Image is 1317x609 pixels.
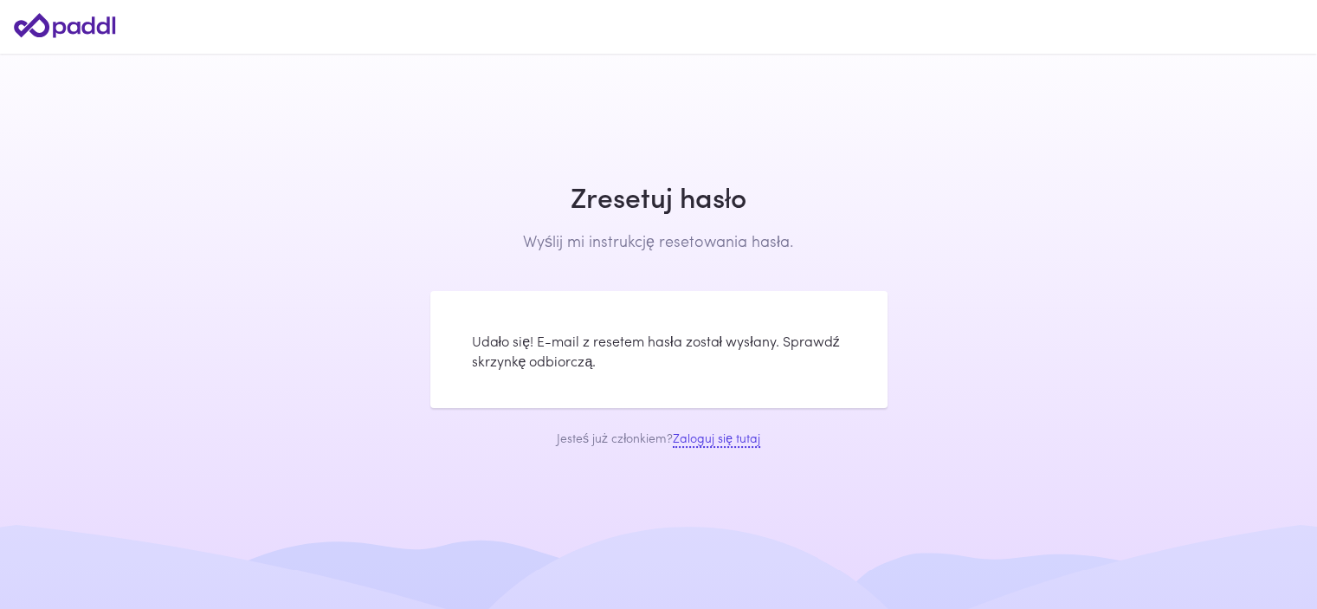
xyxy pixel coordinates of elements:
[472,331,840,371] font: Udało się! E-mail z resetem hasła został wysłany. Sprawdź skrzynkę odbiorczą.
[557,429,673,446] font: Jesteś już członkiem?
[673,429,760,446] font: Zaloguj się tutaj
[673,429,760,448] a: Zaloguj się tutaj
[571,177,746,217] font: Zresetuj hasło
[523,230,794,251] font: Wyślij mi instrukcję resetowania hasła.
